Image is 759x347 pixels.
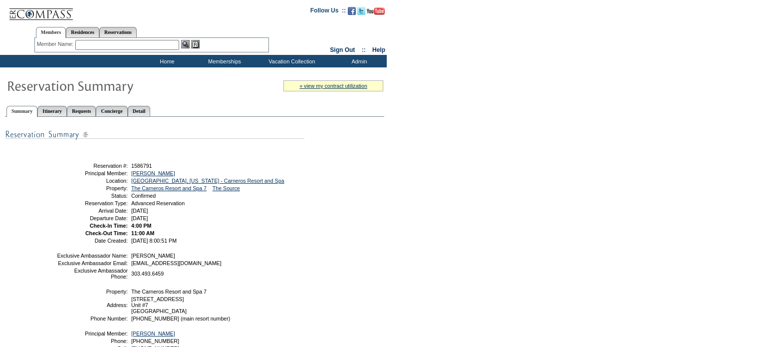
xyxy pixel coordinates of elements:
[56,316,128,322] td: Phone Number:
[6,106,37,117] a: Summary
[56,170,128,176] td: Principal Member:
[367,10,385,16] a: Subscribe to our YouTube Channel
[36,27,66,38] a: Members
[348,7,356,15] img: Become our fan on Facebook
[66,27,99,37] a: Residences
[195,55,252,67] td: Memberships
[6,75,206,95] img: Reservaton Summary
[131,338,179,344] span: [PHONE_NUMBER]
[131,185,207,191] a: The Carneros Resort and Spa 7
[56,338,128,344] td: Phone:
[56,260,128,266] td: Exclusive Ambassador Email:
[181,40,190,48] img: View
[362,46,366,53] span: ::
[348,10,356,16] a: Become our fan on Facebook
[56,163,128,169] td: Reservation #:
[131,170,175,176] a: [PERSON_NAME]
[56,238,128,244] td: Date Created:
[90,223,128,229] strong: Check-In Time:
[357,7,365,15] img: Follow us on Twitter
[310,6,346,18] td: Follow Us ::
[131,223,151,229] span: 4:00 PM
[131,271,164,277] span: 303.493.6459
[56,185,128,191] td: Property:
[131,253,175,259] span: [PERSON_NAME]
[213,185,240,191] a: The Source
[56,296,128,314] td: Address:
[96,106,127,116] a: Concierge
[357,10,365,16] a: Follow us on Twitter
[56,208,128,214] td: Arrival Date:
[131,178,284,184] a: [GEOGRAPHIC_DATA], [US_STATE] - Carneros Resort and Spa
[330,46,355,53] a: Sign Out
[131,238,177,244] span: [DATE] 8:00:51 PM
[367,7,385,15] img: Subscribe to our YouTube Channel
[131,208,148,214] span: [DATE]
[99,27,137,37] a: Reservations
[191,40,200,48] img: Reservations
[128,106,151,116] a: Detail
[131,215,148,221] span: [DATE]
[131,193,156,199] span: Confirmed
[37,106,67,116] a: Itinerary
[56,268,128,280] td: Exclusive Ambassador Phone:
[131,200,185,206] span: Advanced Reservation
[85,230,128,236] strong: Check-Out Time:
[56,200,128,206] td: Reservation Type:
[131,296,187,314] span: [STREET_ADDRESS] Unit #7 [GEOGRAPHIC_DATA]
[372,46,385,53] a: Help
[67,106,96,116] a: Requests
[56,331,128,337] td: Principal Member:
[56,178,128,184] td: Location:
[131,331,175,337] a: [PERSON_NAME]
[37,40,75,48] div: Member Name:
[131,163,152,169] span: 1586791
[56,193,128,199] td: Status:
[329,55,387,67] td: Admin
[299,83,367,89] a: » view my contract utilization
[252,55,329,67] td: Vacation Collection
[131,289,207,295] span: The Carneros Resort and Spa 7
[137,55,195,67] td: Home
[56,253,128,259] td: Exclusive Ambassador Name:
[56,215,128,221] td: Departure Date:
[5,128,304,141] img: subTtlResSummary.gif
[56,289,128,295] td: Property:
[131,230,154,236] span: 11:00 AM
[131,260,222,266] span: [EMAIL_ADDRESS][DOMAIN_NAME]
[131,316,230,322] span: [PHONE_NUMBER] (main resort number)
